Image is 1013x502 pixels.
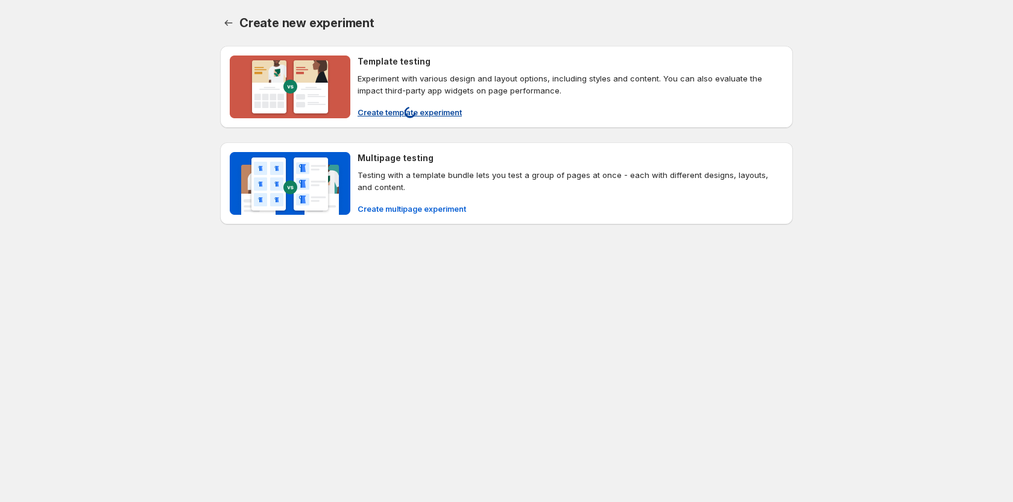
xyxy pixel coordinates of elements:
p: Testing with a template bundle lets you test a group of pages at once - each with different desig... [358,169,783,193]
button: Back [220,14,237,31]
span: Create new experiment [239,16,374,30]
button: Create multipage experiment [350,199,473,218]
h4: Multipage testing [358,152,434,164]
img: Template testing [230,56,350,118]
p: Experiment with various design and layout options, including styles and content. You can also eva... [358,72,783,97]
img: Multipage testing [230,152,350,215]
h4: Template testing [358,56,431,68]
span: Create multipage experiment [358,203,466,215]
